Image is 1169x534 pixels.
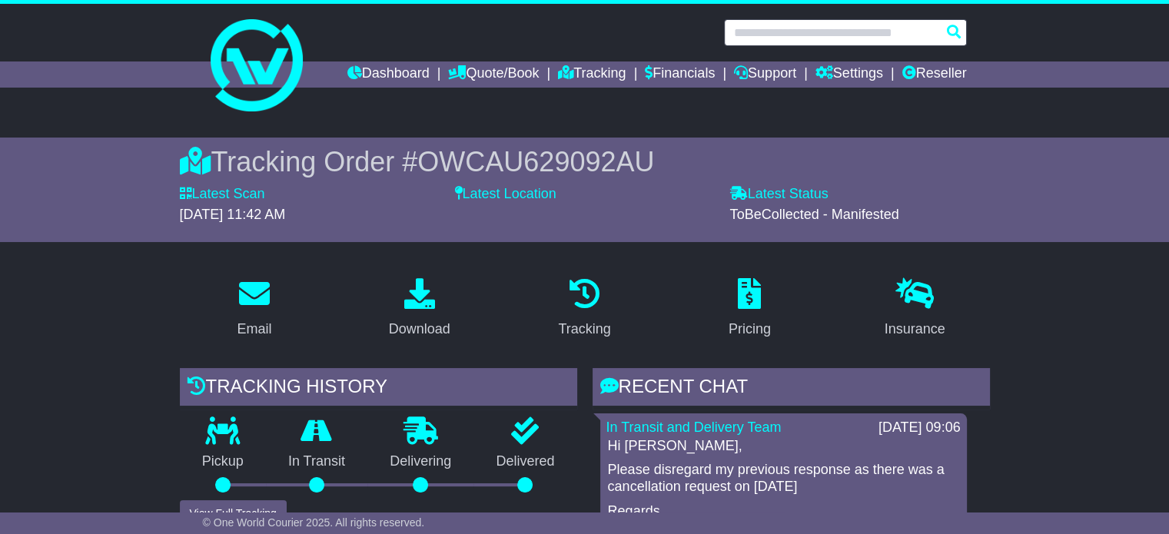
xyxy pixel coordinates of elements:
label: Latest Location [455,186,556,203]
div: Pricing [729,319,771,340]
a: Settings [815,61,883,88]
div: Download [389,319,450,340]
p: Hi [PERSON_NAME], [608,438,959,455]
a: Tracking [548,273,620,345]
a: Download [379,273,460,345]
a: Email [227,273,281,345]
span: OWCAU629092AU [417,146,654,177]
span: ToBeCollected - Manifested [730,207,899,222]
a: Financials [645,61,715,88]
div: RECENT CHAT [593,368,990,410]
p: Delivered [473,453,576,470]
p: Delivering [367,453,473,470]
a: Quote/Book [448,61,539,88]
span: [DATE] 11:42 AM [180,207,286,222]
a: Reseller [902,61,966,88]
p: Please disregard my previous response as there was a cancellation request on [DATE] [608,462,959,495]
a: Tracking [558,61,626,88]
div: Email [237,319,271,340]
div: Insurance [885,319,945,340]
a: Dashboard [347,61,430,88]
a: Pricing [719,273,781,345]
a: Insurance [875,273,955,345]
a: In Transit and Delivery Team [606,420,782,435]
label: Latest Scan [180,186,265,203]
button: View Full Tracking [180,500,287,527]
div: [DATE] 09:06 [878,420,961,436]
a: Support [734,61,796,88]
div: Tracking history [180,368,577,410]
span: © One World Courier 2025. All rights reserved. [203,516,425,529]
p: In Transit [266,453,367,470]
p: Pickup [180,453,266,470]
div: Tracking [558,319,610,340]
label: Latest Status [730,186,829,203]
div: Tracking Order # [180,145,990,178]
